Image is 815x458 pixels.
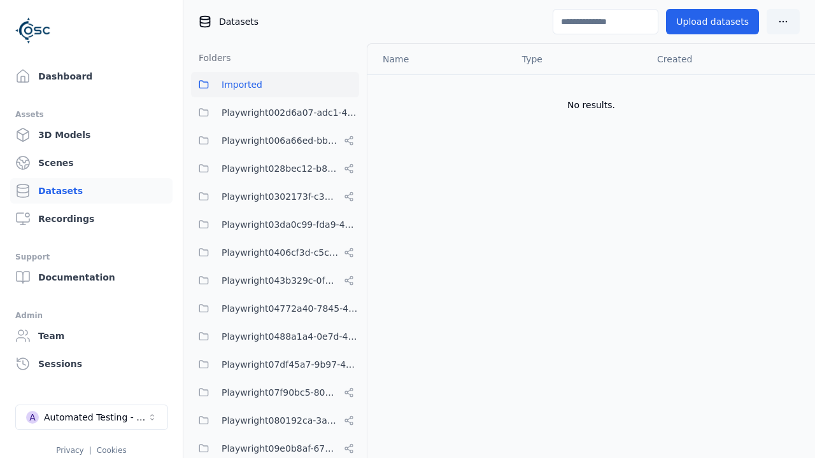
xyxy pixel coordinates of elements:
[15,107,167,122] div: Assets
[222,161,339,176] span: Playwright028bec12-b853-4041-8716-f34111cdbd0b
[222,133,339,148] span: Playwright006a66ed-bbfa-4b84-a6f2-8b03960da6f1
[512,44,647,74] th: Type
[191,212,359,237] button: Playwright03da0c99-fda9-4a9e-aae8-21aa8e1fe531
[222,105,359,120] span: Playwright002d6a07-adc1-4c24-b05e-c31b39d5c727
[56,446,83,455] a: Privacy
[191,296,359,321] button: Playwright04772a40-7845-40f2-bf94-f85d29927f9d
[10,323,173,349] a: Team
[222,301,359,316] span: Playwright04772a40-7845-40f2-bf94-f85d29927f9d
[191,240,359,265] button: Playwright0406cf3d-c5c6-4809-a891-d4d7aaf60441
[191,184,359,209] button: Playwright0302173f-c313-40eb-a2c1-2f14b0f3806f
[15,249,167,265] div: Support
[222,245,339,260] span: Playwright0406cf3d-c5c6-4809-a891-d4d7aaf60441
[10,122,173,148] a: 3D Models
[191,268,359,293] button: Playwright043b329c-0fea-4eef-a1dd-c1b85d96f68d
[191,324,359,349] button: Playwright0488a1a4-0e7d-4299-bdea-dd156cc484d6
[191,408,359,433] button: Playwright080192ca-3ab8-4170-8689-2c2dffafb10d
[15,13,51,48] img: Logo
[10,206,173,232] a: Recordings
[89,446,92,455] span: |
[191,52,231,64] h3: Folders
[15,405,168,430] button: Select a workspace
[222,329,359,344] span: Playwright0488a1a4-0e7d-4299-bdea-dd156cc484d6
[191,352,359,377] button: Playwright07df45a7-9b97-4519-9260-365d86e9bcdb
[666,9,759,34] button: Upload datasets
[647,44,795,74] th: Created
[222,413,339,428] span: Playwright080192ca-3ab8-4170-8689-2c2dffafb10d
[222,217,359,232] span: Playwright03da0c99-fda9-4a9e-aae8-21aa8e1fe531
[191,380,359,405] button: Playwright07f90bc5-80d1-4d58-862e-051c9f56b799
[15,308,167,323] div: Admin
[222,357,359,372] span: Playwright07df45a7-9b97-4519-9260-365d86e9bcdb
[191,156,359,181] button: Playwright028bec12-b853-4041-8716-f34111cdbd0b
[367,74,815,135] td: No results.
[367,44,512,74] th: Name
[10,265,173,290] a: Documentation
[222,385,339,400] span: Playwright07f90bc5-80d1-4d58-862e-051c9f56b799
[10,178,173,204] a: Datasets
[191,128,359,153] button: Playwright006a66ed-bbfa-4b84-a6f2-8b03960da6f1
[191,72,359,97] button: Imported
[10,351,173,377] a: Sessions
[222,273,339,288] span: Playwright043b329c-0fea-4eef-a1dd-c1b85d96f68d
[26,411,39,424] div: A
[222,441,339,456] span: Playwright09e0b8af-6797-487c-9a58-df45af994400
[97,446,127,455] a: Cookies
[222,189,339,204] span: Playwright0302173f-c313-40eb-a2c1-2f14b0f3806f
[10,64,173,89] a: Dashboard
[44,411,147,424] div: Automated Testing - Playwright
[222,77,262,92] span: Imported
[191,100,359,125] button: Playwright002d6a07-adc1-4c24-b05e-c31b39d5c727
[10,150,173,176] a: Scenes
[219,15,259,28] span: Datasets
